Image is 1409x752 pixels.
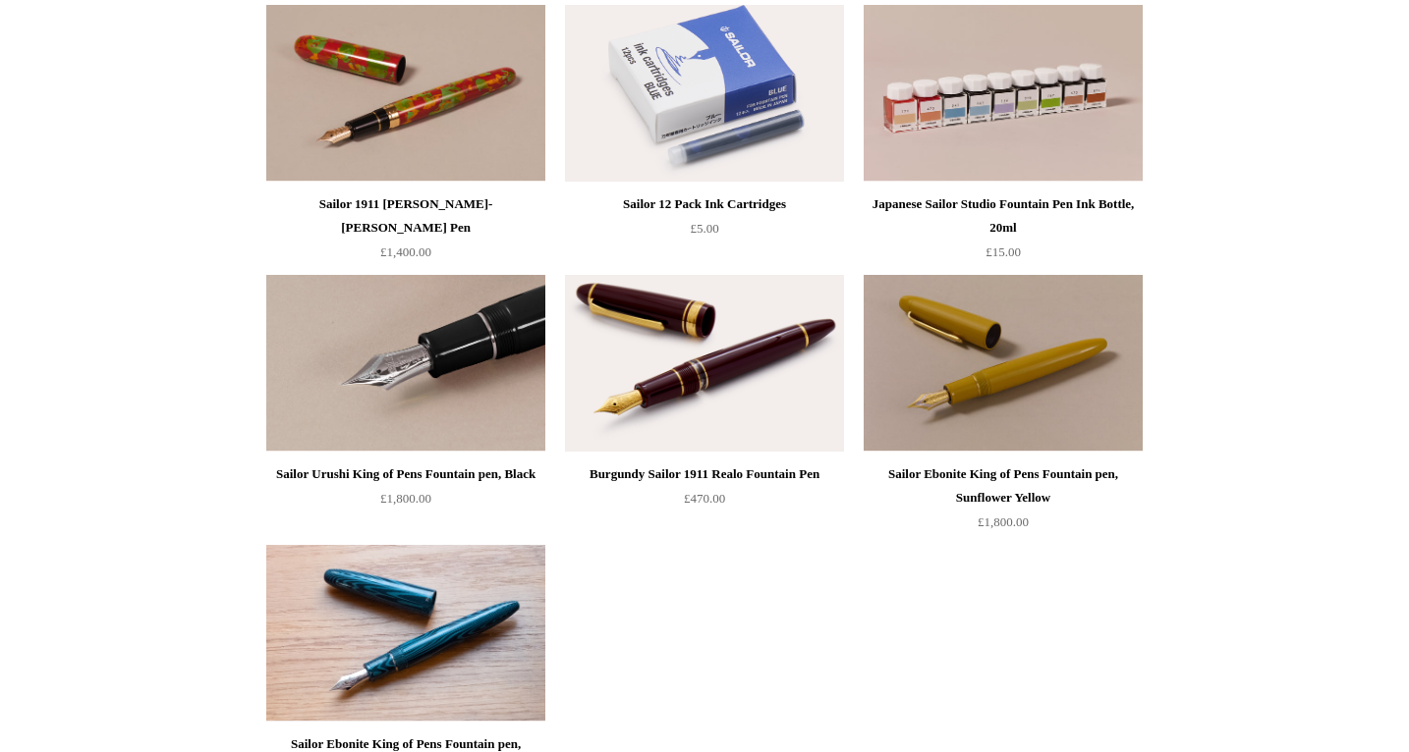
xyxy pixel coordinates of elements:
[869,462,1138,510] div: Sailor Ebonite King of Pens Fountain pen, Sunflower Yellow
[266,192,545,273] a: Sailor 1911 [PERSON_NAME]-[PERSON_NAME] Pen £1,400.00
[565,192,844,273] a: Sailor 12 Pack Ink Cartridges £5.00
[570,192,839,216] div: Sailor 12 Pack Ink Cartridges
[570,462,839,486] div: Burgundy Sailor 1911 Realo Fountain Pen
[864,192,1143,273] a: Japanese Sailor Studio Fountain Pen Ink Bottle, 20ml £15.00
[266,462,545,543] a: Sailor Urushi King of Pens Fountain pen, Black £1,800.00
[271,192,540,240] div: Sailor 1911 [PERSON_NAME]-[PERSON_NAME] Pen
[864,275,1143,452] img: Sailor Ebonite King of Pens Fountain pen, Sunflower Yellow
[266,275,545,452] a: Sailor Urushi King of Pens Fountain pen, Black Sailor Urushi King of Pens Fountain pen, Black
[565,5,844,182] a: Sailor 12 Pack Ink Cartridges Sailor 12 Pack Ink Cartridges
[565,275,844,452] a: Burgundy Sailor 1911 Realo Fountain Pen Burgundy Sailor 1911 Realo Fountain Pen
[266,545,545,722] img: Sailor Ebonite King of Pens Fountain pen, Ripple Blue
[864,275,1143,452] a: Sailor Ebonite King of Pens Fountain pen, Sunflower Yellow Sailor Ebonite King of Pens Fountain p...
[271,462,540,486] div: Sailor Urushi King of Pens Fountain pen, Black
[864,462,1143,543] a: Sailor Ebonite King of Pens Fountain pen, Sunflower Yellow £1,800.00
[869,192,1138,240] div: Japanese Sailor Studio Fountain Pen Ink Bottle, 20ml
[986,244,1021,259] span: £15.00
[690,221,718,236] span: £5.00
[380,244,431,259] span: £1,400.00
[266,545,545,722] a: Sailor Ebonite King of Pens Fountain pen, Ripple Blue Sailor Ebonite King of Pens Fountain pen, R...
[266,275,545,452] img: Sailor Urushi King of Pens Fountain pen, Black
[565,275,844,452] img: Burgundy Sailor 1911 Realo Fountain Pen
[978,514,1029,529] span: £1,800.00
[565,5,844,182] img: Sailor 12 Pack Ink Cartridges
[266,5,545,182] a: Sailor 1911 Aomori Ryuumon-nuri Fountain Pen Sailor 1911 Aomori Ryuumon-nuri Fountain Pen
[684,491,725,506] span: £470.00
[266,5,545,182] img: Sailor 1911 Aomori Ryuumon-nuri Fountain Pen
[380,491,431,506] span: £1,800.00
[864,5,1143,182] a: Japanese Sailor Studio Fountain Pen Ink Bottle, 20ml Japanese Sailor Studio Fountain Pen Ink Bott...
[565,462,844,543] a: Burgundy Sailor 1911 Realo Fountain Pen £470.00
[864,5,1143,182] img: Japanese Sailor Studio Fountain Pen Ink Bottle, 20ml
